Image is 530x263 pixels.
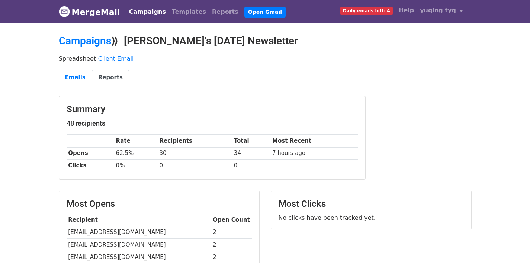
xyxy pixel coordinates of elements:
[340,7,393,15] span: Daily emails left: 4
[337,3,396,18] a: Daily emails left: 4
[59,55,472,63] p: Spreadsheet:
[67,214,211,226] th: Recipient
[59,70,92,85] a: Emails
[67,159,114,172] th: Clicks
[67,251,211,263] td: [EMAIL_ADDRESS][DOMAIN_NAME]
[67,199,252,209] h3: Most Opens
[211,251,252,263] td: 2
[59,4,120,20] a: MergeMail
[114,135,158,147] th: Rate
[232,135,270,147] th: Total
[59,6,70,17] img: MergeMail logo
[270,135,357,147] th: Most Recent
[211,214,252,226] th: Open Count
[211,226,252,238] td: 2
[67,147,114,159] th: Opens
[279,199,464,209] h3: Most Clicks
[126,4,169,19] a: Campaigns
[59,35,472,47] h2: ⟫ [PERSON_NAME]'s [DATE] Newsletter
[420,6,456,15] span: yuqing tyq
[67,238,211,251] td: [EMAIL_ADDRESS][DOMAIN_NAME]
[244,7,286,18] a: Open Gmail
[279,214,464,222] p: No clicks have been tracked yet.
[92,70,129,85] a: Reports
[114,147,158,159] td: 62.5%
[396,3,417,18] a: Help
[270,147,357,159] td: 7 hours ago
[114,159,158,172] td: 0%
[169,4,209,19] a: Templates
[59,35,111,47] a: Campaigns
[209,4,241,19] a: Reports
[67,119,358,127] h5: 48 recipients
[98,55,134,62] a: Client Email
[67,226,211,238] td: [EMAIL_ADDRESS][DOMAIN_NAME]
[158,135,232,147] th: Recipients
[211,238,252,251] td: 2
[67,104,358,115] h3: Summary
[417,3,465,20] a: yuqing tyq
[158,159,232,172] td: 0
[232,147,270,159] td: 34
[232,159,270,172] td: 0
[158,147,232,159] td: 30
